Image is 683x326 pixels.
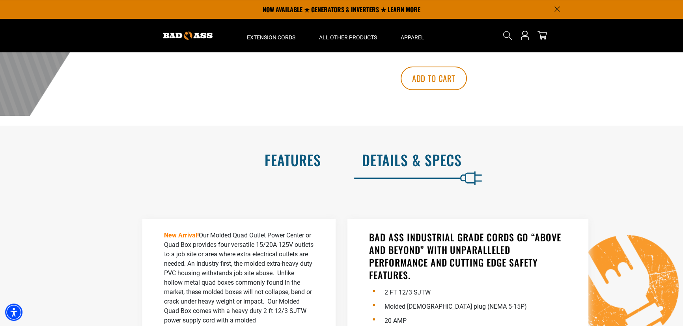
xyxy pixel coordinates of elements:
span: All Other Products [319,34,377,41]
h2: Features [17,152,321,168]
summary: All Other Products [307,19,389,52]
h2: Details & Specs [362,152,666,168]
span: Extension Cords [247,34,295,41]
li: 2 FT 12/3 SJTW [385,284,567,298]
summary: Extension Cords [235,19,307,52]
h3: BAD ASS INDUSTRIAL GRADE CORDS GO “ABOVE AND BEYOND” WITH UNPARALLELED PERFORMANCE AND CUTTING ED... [369,231,567,281]
summary: Apparel [389,19,436,52]
strong: New Arrival! [164,232,199,239]
li: Molded [DEMOGRAPHIC_DATA] plug (NEMA 5-15P) [385,298,567,313]
a: Open this option [519,19,531,52]
a: cart [536,31,549,40]
summary: Search [501,29,514,42]
button: Add to cart [401,67,467,90]
img: Bad Ass Extension Cords [163,31,213,40]
div: Accessibility Menu [5,304,22,321]
span: Apparel [401,34,424,41]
